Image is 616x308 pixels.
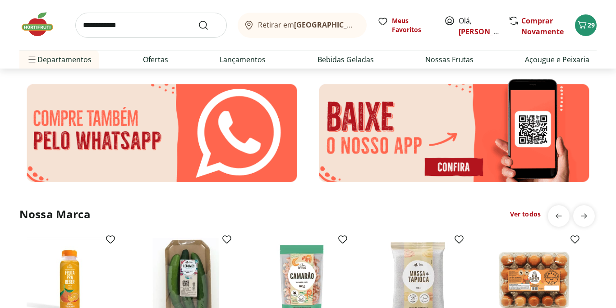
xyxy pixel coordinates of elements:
[525,54,589,65] a: Açougue e Peixaria
[573,205,595,227] button: next
[27,49,92,70] span: Departamentos
[521,16,564,37] a: Comprar Novamente
[220,54,266,65] a: Lançamentos
[575,14,597,36] button: Carrinho
[238,13,367,38] button: Retirar em[GEOGRAPHIC_DATA]/[GEOGRAPHIC_DATA]
[510,210,541,219] a: Ver todos
[143,54,168,65] a: Ofertas
[19,77,304,189] img: wpp
[425,54,473,65] a: Nossas Frutas
[377,16,433,34] a: Meus Favoritos
[294,20,446,30] b: [GEOGRAPHIC_DATA]/[GEOGRAPHIC_DATA]
[198,20,220,31] button: Submit Search
[588,21,595,29] span: 29
[19,207,91,221] h2: Nossa Marca
[459,27,517,37] a: [PERSON_NAME]
[459,15,499,37] span: Olá,
[312,77,597,189] img: app
[258,21,358,29] span: Retirar em
[27,49,37,70] button: Menu
[392,16,433,34] span: Meus Favoritos
[75,13,227,38] input: search
[317,54,374,65] a: Bebidas Geladas
[19,11,64,38] img: Hortifruti
[548,205,570,227] button: previous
